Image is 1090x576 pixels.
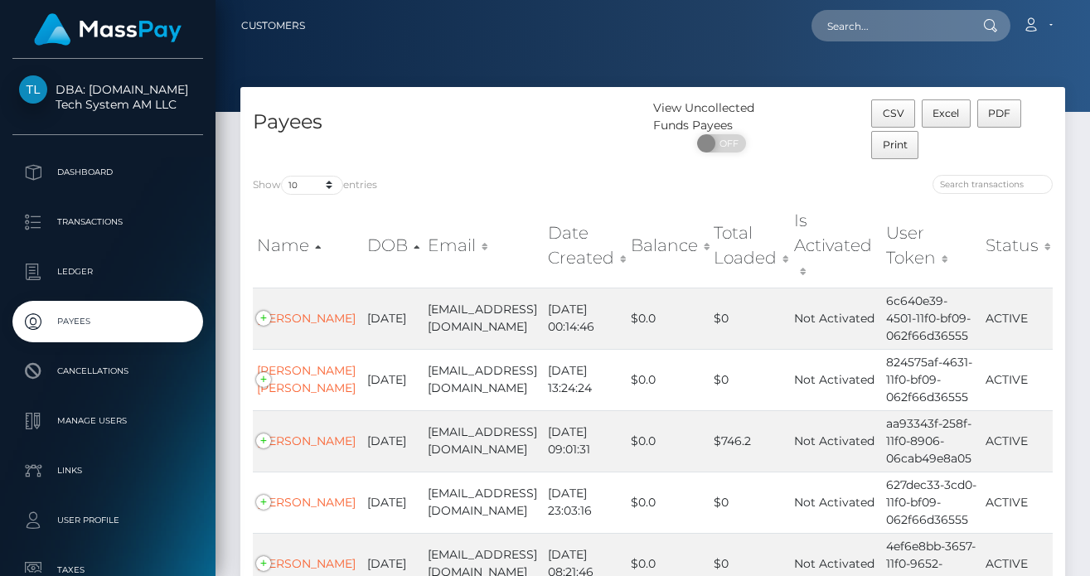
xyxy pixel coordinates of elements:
td: [EMAIL_ADDRESS][DOMAIN_NAME] [424,472,544,533]
td: [DATE] [363,349,424,410]
span: CSV [883,107,904,119]
a: User Profile [12,500,203,541]
p: Cancellations [19,359,196,384]
td: ACTIVE [981,288,1053,349]
td: ACTIVE [981,472,1053,533]
td: $0 [710,349,789,410]
th: Is Activated: activate to sort column ascending [790,204,883,288]
p: User Profile [19,508,196,533]
td: $0 [710,288,789,349]
td: [EMAIL_ADDRESS][DOMAIN_NAME] [424,349,544,410]
a: Transactions [12,201,203,243]
th: Date Created: activate to sort column ascending [544,204,627,288]
button: PDF [977,99,1022,128]
img: Tech System AM LLC [19,75,47,104]
th: DOB: activate to sort column descending [363,204,424,288]
p: Transactions [19,210,196,235]
input: Search transactions [933,175,1053,194]
td: [DATE] [363,288,424,349]
a: Dashboard [12,152,203,193]
a: Cancellations [12,351,203,392]
span: OFF [706,134,748,152]
th: User Token: activate to sort column ascending [882,204,981,288]
span: DBA: [DOMAIN_NAME] Tech System AM LLC [12,82,203,112]
img: MassPay Logo [34,13,182,46]
td: [DATE] 13:24:24 [544,349,627,410]
div: View Uncollected Funds Payees [653,99,791,134]
p: Payees [19,309,196,334]
td: Not Activated [790,288,883,349]
a: [PERSON_NAME] [257,311,356,326]
th: Total Loaded: activate to sort column ascending [710,204,789,288]
td: $0 [710,472,789,533]
td: ACTIVE [981,410,1053,472]
td: 824575af-4631-11f0-bf09-062f66d36555 [882,349,981,410]
label: Show entries [253,176,377,195]
button: Print [871,131,918,159]
a: Payees [12,301,203,342]
button: Excel [922,99,971,128]
p: Manage Users [19,409,196,433]
span: PDF [988,107,1010,119]
td: aa93343f-258f-11f0-8906-06cab49e8a05 [882,410,981,472]
select: Showentries [281,176,343,195]
p: Dashboard [19,160,196,185]
td: $0.0 [627,472,710,533]
td: [EMAIL_ADDRESS][DOMAIN_NAME] [424,288,544,349]
td: $746.2 [710,410,789,472]
p: Ledger [19,259,196,284]
td: [DATE] [363,472,424,533]
th: Email: activate to sort column ascending [424,204,544,288]
td: [EMAIL_ADDRESS][DOMAIN_NAME] [424,410,544,472]
a: Links [12,450,203,491]
td: $0.0 [627,288,710,349]
h4: Payees [253,108,641,137]
span: Excel [933,107,959,119]
td: [DATE] [363,410,424,472]
td: 6c640e39-4501-11f0-bf09-062f66d36555 [882,288,981,349]
td: $0.0 [627,349,710,410]
td: $0.0 [627,410,710,472]
a: [PERSON_NAME] [257,556,356,571]
a: [PERSON_NAME] [257,433,356,448]
span: Print [883,138,908,151]
a: Ledger [12,251,203,293]
td: [DATE] 23:03:16 [544,472,627,533]
td: Not Activated [790,410,883,472]
a: [PERSON_NAME] [PERSON_NAME] [257,363,356,395]
td: Not Activated [790,472,883,533]
td: 627dec33-3cd0-11f0-bf09-062f66d36555 [882,472,981,533]
input: Search... [811,10,967,41]
th: Balance: activate to sort column ascending [627,204,710,288]
td: Not Activated [790,349,883,410]
th: Status: activate to sort column ascending [981,204,1053,288]
a: Manage Users [12,400,203,442]
p: Links [19,458,196,483]
th: Name: activate to sort column ascending [253,204,363,288]
td: ACTIVE [981,349,1053,410]
td: [DATE] 00:14:46 [544,288,627,349]
td: [DATE] 09:01:31 [544,410,627,472]
a: Customers [241,8,305,43]
button: CSV [871,99,915,128]
a: [PERSON_NAME] [257,495,356,510]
